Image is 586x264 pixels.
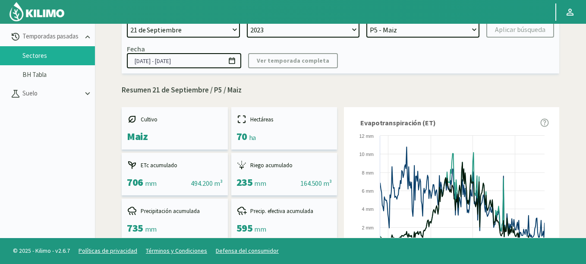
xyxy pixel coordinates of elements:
[145,179,157,188] span: mm
[236,114,332,124] div: Hectáreas
[236,175,253,189] span: 235
[122,199,228,241] kil-mini-card: report-summary-cards.ACCUMULATED_PRECIPITATION
[21,89,83,99] p: Suelo
[191,178,222,188] div: 494.200 m³
[359,152,374,157] text: 10 mm
[146,247,207,254] a: Términos y Condiciones
[359,134,374,139] text: 12 mm
[145,225,157,233] span: mm
[231,107,337,149] kil-mini-card: report-summary-cards.HECTARES
[9,246,74,255] span: © 2025 - Kilimo - v2.6.7
[236,130,247,143] span: 70
[254,179,266,188] span: mm
[360,118,436,128] span: Evapotranspiración (ET)
[236,221,253,235] span: 595
[127,45,145,53] div: Fecha
[122,85,559,96] p: Resumen 21 de Septiembre / P5 / Maiz
[21,32,83,41] p: Temporadas pasadas
[127,53,241,68] input: dd/mm/yyyy - dd/mm/yyyy
[127,221,143,235] span: 735
[249,133,256,142] span: ha
[362,225,374,230] text: 2 mm
[9,1,65,22] img: Kilimo
[122,153,228,195] kil-mini-card: report-summary-cards.ACCUMULATED_ETC
[216,247,279,254] a: Defensa del consumidor
[127,206,223,216] div: Precipitación acumulada
[231,153,337,195] kil-mini-card: report-summary-cards.ACCUMULATED_IRRIGATION
[22,52,95,60] a: Sectores
[79,247,137,254] a: Políticas de privacidad
[362,207,374,212] text: 4 mm
[22,71,95,79] a: BH Tabla
[362,188,374,194] text: 6 mm
[127,160,223,170] div: ETc acumulado
[362,170,374,175] text: 8 mm
[127,130,148,143] span: Maiz
[236,160,332,170] div: Riego acumulado
[236,206,332,216] div: Precip. efectiva acumulada
[122,107,228,149] kil-mini-card: report-summary-cards.CROP
[127,114,223,124] div: Cultivo
[127,175,143,189] span: 706
[254,225,266,233] span: mm
[231,199,337,241] kil-mini-card: report-summary-cards.ACCUMULATED_EFFECTIVE_PRECIPITATION
[300,178,332,188] div: 164.500 m³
